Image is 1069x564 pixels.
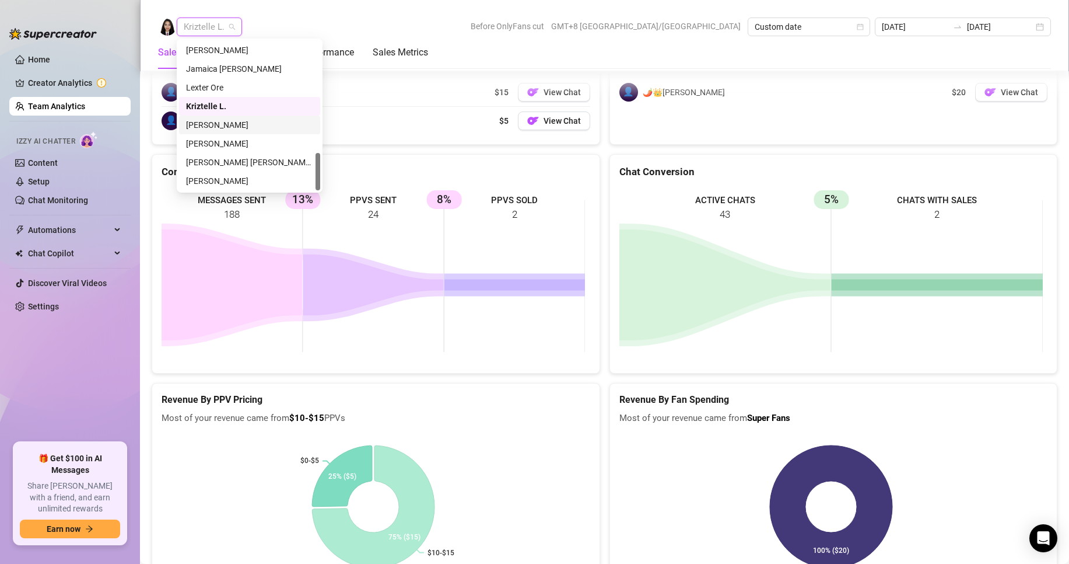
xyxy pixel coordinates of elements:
[186,100,313,113] div: Kriztelle L.
[747,413,790,423] b: Super Fans
[495,86,509,99] span: $15
[619,412,1048,426] span: Most of your revenue came from
[551,18,741,35] span: GMT+8 [GEOGRAPHIC_DATA]/[GEOGRAPHIC_DATA]
[882,20,948,33] input: Start date
[471,18,544,35] span: Before OnlyFans cut
[427,549,454,557] text: $10-$15
[15,225,24,235] span: thunderbolt
[16,136,75,147] span: Izzy AI Chatter
[20,453,120,476] span: 🎁 Get $100 in AI Messages
[28,102,85,111] a: Team Analytics
[28,302,59,311] a: Settings
[186,156,313,169] div: [PERSON_NAME] [PERSON_NAME] Tayre
[9,28,97,40] img: logo-BBDzfeDw.svg
[518,83,590,102] button: OFView Chat
[179,41,320,60] div: Janela Dela Pena
[179,172,320,190] div: Sofia Husein
[953,22,962,32] span: to
[28,55,50,64] a: Home
[28,177,50,186] a: Setup
[544,88,581,97] span: View Chat
[28,196,88,205] a: Chat Monitoring
[179,78,320,97] div: Lexter Ore
[857,23,864,30] span: calendar
[186,137,313,150] div: [PERSON_NAME]
[952,86,966,99] span: $20
[499,114,509,127] span: $5
[159,18,176,36] img: Kriztelle L.
[179,134,320,153] div: Anjo Ty
[28,221,111,239] span: Automations
[527,115,539,127] img: OF
[28,244,111,263] span: Chat Copilot
[953,22,962,32] span: swap-right
[28,278,107,288] a: Discover Viral Videos
[20,520,120,538] button: Earn nowarrow-right
[162,412,590,426] span: Most of your revenue came from PPVs
[28,158,58,168] a: Content
[80,131,98,148] img: AI Chatter
[289,413,324,423] b: $10-$15
[301,46,354,60] div: Performance
[47,524,80,534] span: Earn now
[179,153,320,172] div: Ric John Derell Tayre
[373,46,428,60] div: Sales Metrics
[179,97,320,116] div: Kriztelle L.
[619,164,1048,180] div: Chat Conversion
[162,112,180,130] span: 👤
[85,525,93,533] span: arrow-right
[184,18,235,36] span: Kriztelle L.
[179,116,320,134] div: Mariane Subia
[755,18,863,36] span: Custom date
[984,86,996,98] img: OF
[186,81,313,94] div: Lexter Ore
[20,481,120,515] span: Share [PERSON_NAME] with a friend, and earn unlimited rewards
[15,249,23,257] img: Chat Copilot
[186,62,313,75] div: Jamaica [PERSON_NAME]
[544,116,581,126] span: View Chat
[186,44,313,57] div: [PERSON_NAME]
[527,86,539,98] img: OF
[619,83,638,102] span: 👤
[162,164,590,180] div: Conversions By Messages sent
[619,393,1048,407] h5: Revenue By Fan Spending
[518,112,590,130] button: OFView Chat
[300,457,319,465] text: $0-$5
[1029,524,1057,552] div: Open Intercom Messenger
[179,60,320,78] div: Jamaica Hurtado
[158,46,181,60] div: Sales
[643,86,725,99] span: 🌶️👑[PERSON_NAME]
[967,20,1033,33] input: End date
[975,83,1047,102] button: OFView Chat
[162,83,180,102] span: 👤
[1001,88,1038,97] span: View Chat
[186,175,313,187] div: [PERSON_NAME]
[162,393,590,407] h5: Revenue By PPV Pricing
[28,74,121,92] a: Creator Analytics exclamation-circle
[186,119,313,131] div: [PERSON_NAME]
